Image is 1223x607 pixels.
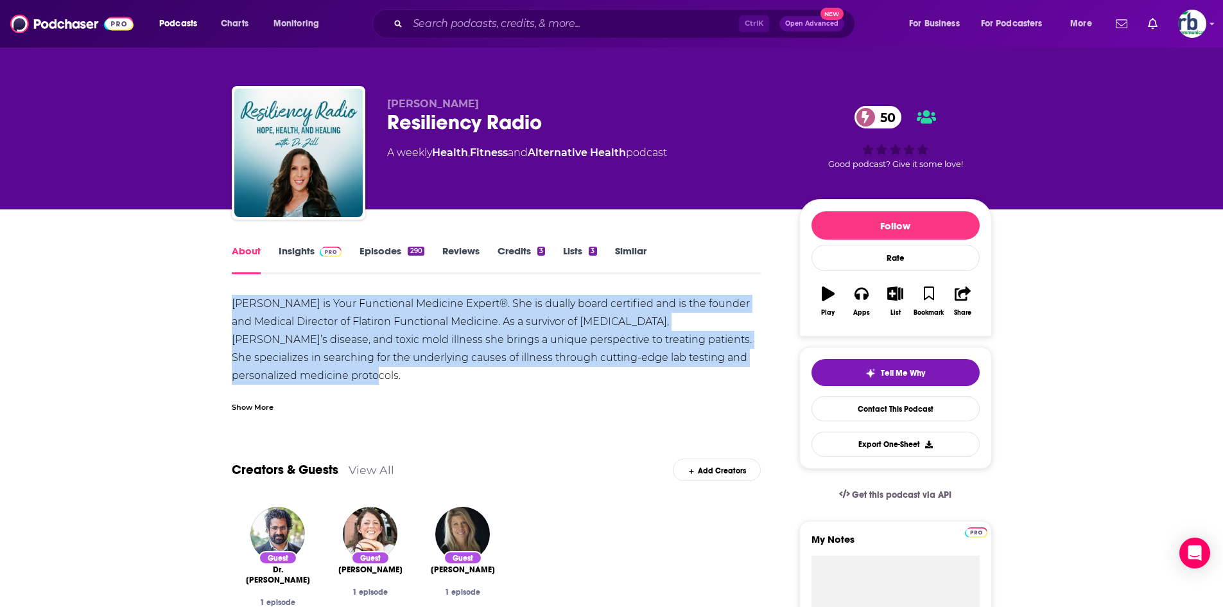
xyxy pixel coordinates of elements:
span: Dr. [PERSON_NAME] [242,565,314,585]
img: Dr. Lauryn Lax [343,507,397,561]
a: Fitness [470,146,508,159]
img: tell me why sparkle [865,368,876,378]
img: Mary Shackelton [435,507,490,561]
a: 50 [854,106,902,128]
img: Resiliency Radio [234,89,363,217]
a: Show notifications dropdown [1111,13,1132,35]
a: Contact This Podcast [811,396,980,421]
button: Play [811,278,845,324]
a: Charts [213,13,256,34]
span: Ctrl K [739,15,769,32]
span: , [468,146,470,159]
span: 50 [867,106,902,128]
img: User Profile [1178,10,1206,38]
div: Apps [853,309,870,317]
div: Search podcasts, credits, & more... [385,9,867,39]
a: Credits3 [498,245,545,274]
div: Rate [811,245,980,271]
a: Dr. Sandeep Gupta [242,565,314,585]
div: Share [954,309,971,317]
span: Podcasts [159,15,197,33]
a: Similar [615,245,646,274]
span: Logged in as johannarb [1178,10,1206,38]
a: Lists3 [563,245,596,274]
img: Podchaser Pro [965,527,987,538]
div: Play [821,309,835,317]
div: 1 episode [427,588,499,597]
span: Charts [221,15,248,33]
div: 3 [537,247,545,256]
span: [PERSON_NAME] [338,565,403,575]
button: Export One-Sheet [811,432,980,457]
img: Dr. Sandeep Gupta [250,507,305,561]
div: Add Creators [673,459,761,481]
a: Alternative Health [528,146,626,159]
button: open menu [265,13,336,34]
a: Pro website [965,525,987,538]
span: [PERSON_NAME] [431,565,495,575]
a: Mary Shackelton [431,565,495,575]
div: 1 episode [242,598,314,607]
a: Get this podcast via API [829,479,962,511]
button: open menu [1061,13,1108,34]
a: Episodes290 [360,245,424,274]
span: Get this podcast via API [852,489,951,500]
a: Dr. Lauryn Lax [338,565,403,575]
button: Open AdvancedNew [779,16,844,31]
div: Guest [444,551,482,565]
span: For Podcasters [981,15,1043,33]
span: Open Advanced [785,21,838,27]
div: Guest [259,551,297,565]
span: More [1070,15,1092,33]
button: Bookmark [912,278,946,324]
span: and [508,146,528,159]
span: New [820,8,844,20]
div: Bookmark [914,309,944,317]
button: Apps [845,278,878,324]
span: For Business [909,15,960,33]
div: List [890,309,901,317]
button: open menu [973,13,1061,34]
img: Podchaser Pro [320,247,342,257]
span: Tell Me Why [881,368,925,378]
a: Health [432,146,468,159]
span: Monitoring [273,15,319,33]
a: InsightsPodchaser Pro [279,245,342,274]
button: open menu [150,13,214,34]
div: 290 [408,247,424,256]
button: tell me why sparkleTell Me Why [811,359,980,386]
button: Show profile menu [1178,10,1206,38]
button: List [878,278,912,324]
a: View All [349,463,394,477]
label: My Notes [811,533,980,556]
span: Good podcast? Give it some love! [828,159,963,169]
button: Follow [811,211,980,240]
button: Share [946,278,979,324]
div: Guest [351,551,390,565]
a: Creators & Guests [232,462,338,478]
div: 50Good podcast? Give it some love! [799,98,992,177]
input: Search podcasts, credits, & more... [408,13,739,34]
div: 3 [589,247,596,256]
div: 1 episode [334,588,406,597]
button: open menu [900,13,976,34]
a: Show notifications dropdown [1143,13,1163,35]
div: A weekly podcast [387,145,667,161]
span: [PERSON_NAME] [387,98,479,110]
a: About [232,245,261,274]
a: Reviews [442,245,480,274]
img: Podchaser - Follow, Share and Rate Podcasts [10,12,134,36]
div: Open Intercom Messenger [1179,538,1210,568]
